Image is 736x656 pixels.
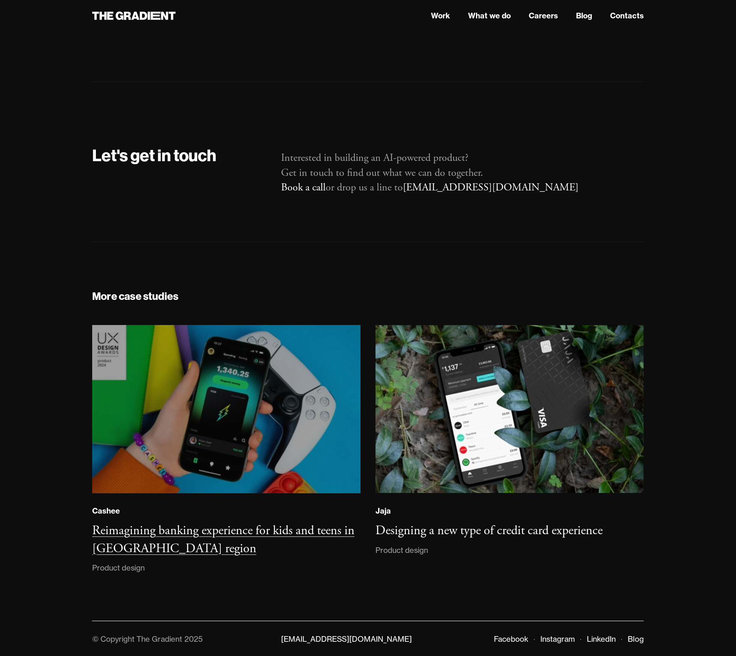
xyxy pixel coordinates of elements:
p: Interested in building an AI-powered product? Get in touch to find out what we can do together. o... [281,151,644,195]
a: LinkedIn [587,634,616,644]
h4: More case studies [92,288,644,304]
a: JaJa finance appJajaDesigning a new type of credit card experienceProduct design [375,325,644,556]
strong: Let's get in touch [92,145,216,166]
h3: Designing a new type of credit card experience [375,523,603,539]
a: Facebook [494,634,528,644]
a: CasheeReimagining banking experience for kids and teens in [GEOGRAPHIC_DATA] regionProduct design [92,325,361,574]
h3: Reimagining banking experience for kids and teens in [GEOGRAPHIC_DATA] region [92,523,355,557]
img: JaJa finance app [375,325,644,493]
div: © Copyright The Gradient [92,634,182,644]
a: Blog [576,10,592,21]
a: Book a call [281,181,326,194]
div: Jaja [375,506,391,516]
a: Instagram [540,634,575,644]
div: Product design [375,544,428,556]
a: Blog [628,634,644,644]
a: Careers [529,10,558,21]
div: 2025 [184,634,203,644]
a: [EMAIL_ADDRESS][DOMAIN_NAME] [403,181,579,194]
a: [EMAIL_ADDRESS][DOMAIN_NAME] [281,634,412,644]
a: What we do [468,10,511,21]
a: Work [431,10,450,21]
div: Cashee [92,506,120,516]
div: Product design [92,562,145,574]
a: Contacts [610,10,644,21]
